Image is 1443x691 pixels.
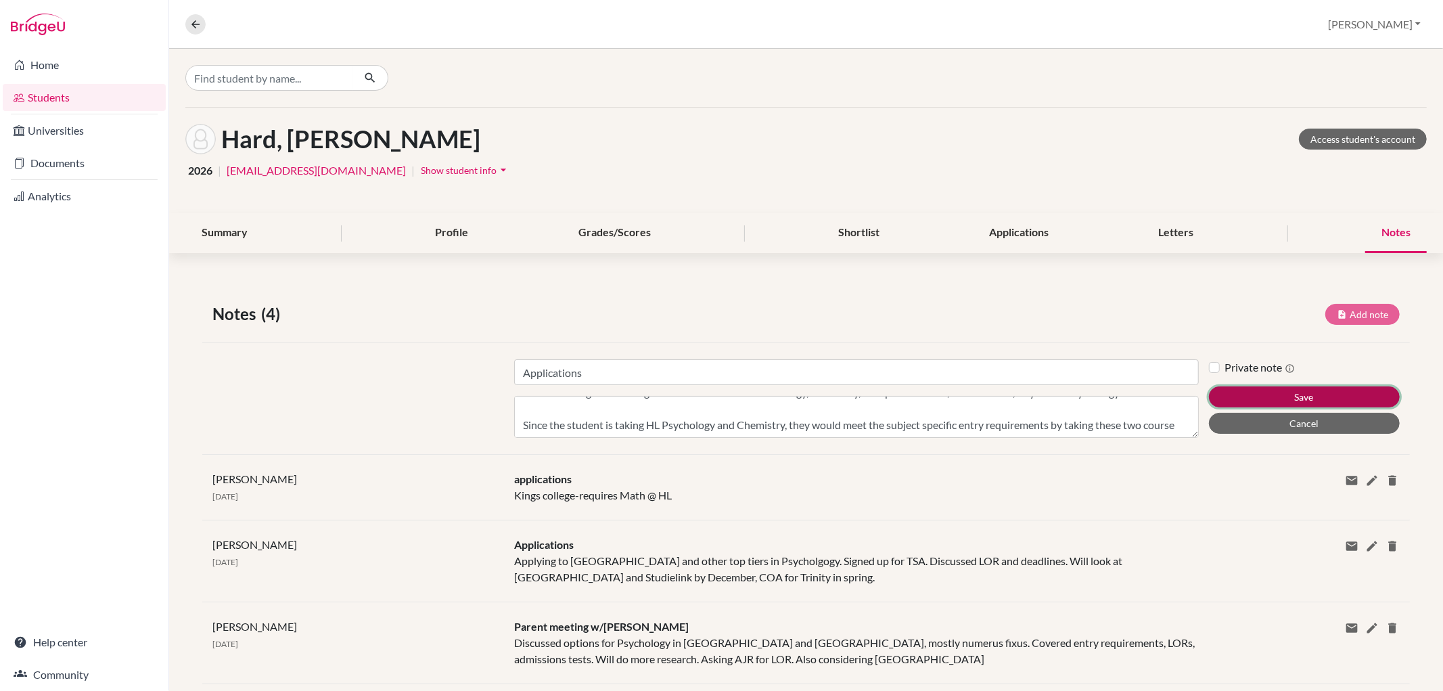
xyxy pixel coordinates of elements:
i: arrow_drop_down [497,163,510,177]
div: Grades/Scores [562,213,667,253]
input: Find student by name... [185,65,353,91]
a: Home [3,51,166,79]
a: Documents [3,150,166,177]
span: (4) [261,302,285,326]
label: Private note [1225,359,1296,376]
button: Show student infoarrow_drop_down [420,160,511,181]
img: Bridge-U [11,14,65,35]
span: applications [514,472,572,485]
div: Applying to [GEOGRAPHIC_DATA] and other top tiers in Psycholgogy. Signed up for TSA. Discussed LO... [504,537,1208,585]
a: Help center [3,629,166,656]
div: Profile [419,213,484,253]
button: [PERSON_NAME] [1322,12,1427,37]
span: | [411,162,415,179]
h1: Hard, [PERSON_NAME] [221,125,480,154]
a: Analytics [3,183,166,210]
a: Community [3,661,166,688]
span: Show student info [421,164,497,176]
input: Note title (required) [514,359,1198,385]
div: Kings college-requires Math @ HL [504,471,1208,504]
a: Students [3,84,166,111]
span: [DATE] [212,557,238,567]
span: Notes [212,302,261,326]
div: Applications [973,213,1065,253]
button: Cancel [1209,413,1400,434]
div: Discussed options for Psychology in [GEOGRAPHIC_DATA] and [GEOGRAPHIC_DATA], mostly numerus fixus... [504,619,1208,667]
div: Letters [1143,213,1210,253]
span: [DATE] [212,491,238,501]
span: [PERSON_NAME] [212,472,297,485]
div: Shortlist [822,213,896,253]
a: Access student's account [1299,129,1427,150]
span: 2026 [188,162,212,179]
button: Add note [1325,304,1400,325]
a: Universities [3,117,166,144]
div: Summary [185,213,264,253]
span: | [218,162,221,179]
span: Parent meeting w/[PERSON_NAME] [514,620,689,633]
span: Applications [514,538,574,551]
img: Olivia Hard's avatar [185,124,216,154]
div: Notes [1365,213,1427,253]
span: [PERSON_NAME] [212,620,297,633]
span: [PERSON_NAME] [212,538,297,551]
span: [DATE] [212,639,238,649]
a: [EMAIL_ADDRESS][DOMAIN_NAME] [227,162,406,179]
button: Save [1209,386,1400,407]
